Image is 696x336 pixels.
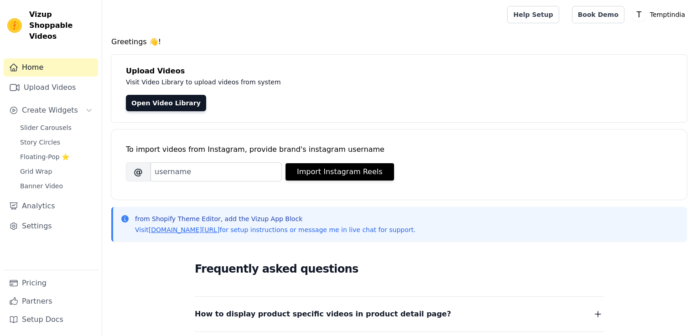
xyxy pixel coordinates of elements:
button: Import Instagram Reels [286,163,394,181]
button: Create Widgets [4,101,98,119]
button: T Temptindia [632,6,689,23]
h2: Frequently asked questions [195,260,603,278]
p: from Shopify Theme Editor, add the Vizup App Block [135,214,416,223]
a: Pricing [4,274,98,292]
button: How to display product specific videos in product detail page? [195,308,603,320]
a: Banner Video [15,180,98,192]
span: Create Widgets [22,105,78,116]
span: Story Circles [20,138,60,147]
a: Slider Carousels [15,121,98,134]
a: Grid Wrap [15,165,98,178]
span: Banner Video [20,181,63,191]
a: Analytics [4,197,98,215]
a: Book Demo [572,6,624,23]
a: Setup Docs [4,310,98,329]
a: Upload Videos [4,78,98,97]
a: Help Setup [507,6,559,23]
span: How to display product specific videos in product detail page? [195,308,451,320]
span: Grid Wrap [20,167,52,176]
a: Open Video Library [126,95,206,111]
p: Visit Video Library to upload videos from system [126,77,535,88]
a: Partners [4,292,98,310]
a: Floating-Pop ⭐ [15,150,98,163]
div: To import videos from Instagram, provide brand's instagram username [126,144,672,155]
p: Visit for setup instructions or message me in live chat for support. [135,225,416,234]
input: username [151,162,282,181]
span: Floating-Pop ⭐ [20,152,69,161]
h4: Upload Videos [126,66,672,77]
h4: Greetings 👋! [111,36,687,47]
text: T [636,10,642,19]
a: [DOMAIN_NAME][URL] [149,226,220,233]
span: @ [126,162,151,181]
span: Slider Carousels [20,123,72,132]
span: Vizup Shoppable Videos [29,9,94,42]
a: Home [4,58,98,77]
p: Temptindia [646,6,689,23]
img: Vizup [7,18,22,33]
a: Settings [4,217,98,235]
a: Story Circles [15,136,98,149]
